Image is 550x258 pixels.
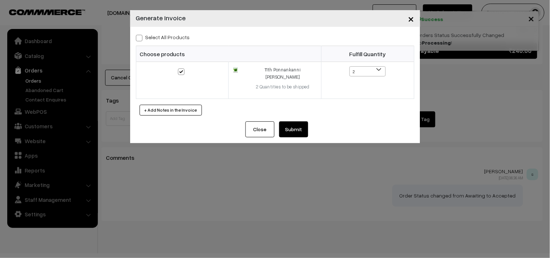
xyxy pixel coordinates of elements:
[249,83,317,91] div: 2 Quantities to be shipped
[321,46,414,62] th: Fulfill Quantity
[350,67,385,77] span: 2
[136,33,190,41] label: Select all Products
[350,66,386,76] span: 2
[279,121,308,137] button: Submit
[136,13,186,23] h4: Generate Invoice
[136,46,321,62] th: Choose products
[245,121,274,137] button: Close
[249,66,317,80] div: 11th Ponnankanni [PERSON_NAME]
[408,12,414,25] span: ×
[233,68,238,73] img: 17574916434251Ponnankanni-Keerai-Sadam.jpg
[140,105,202,116] button: + Add Notes in the Invoice
[402,7,420,30] button: Close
